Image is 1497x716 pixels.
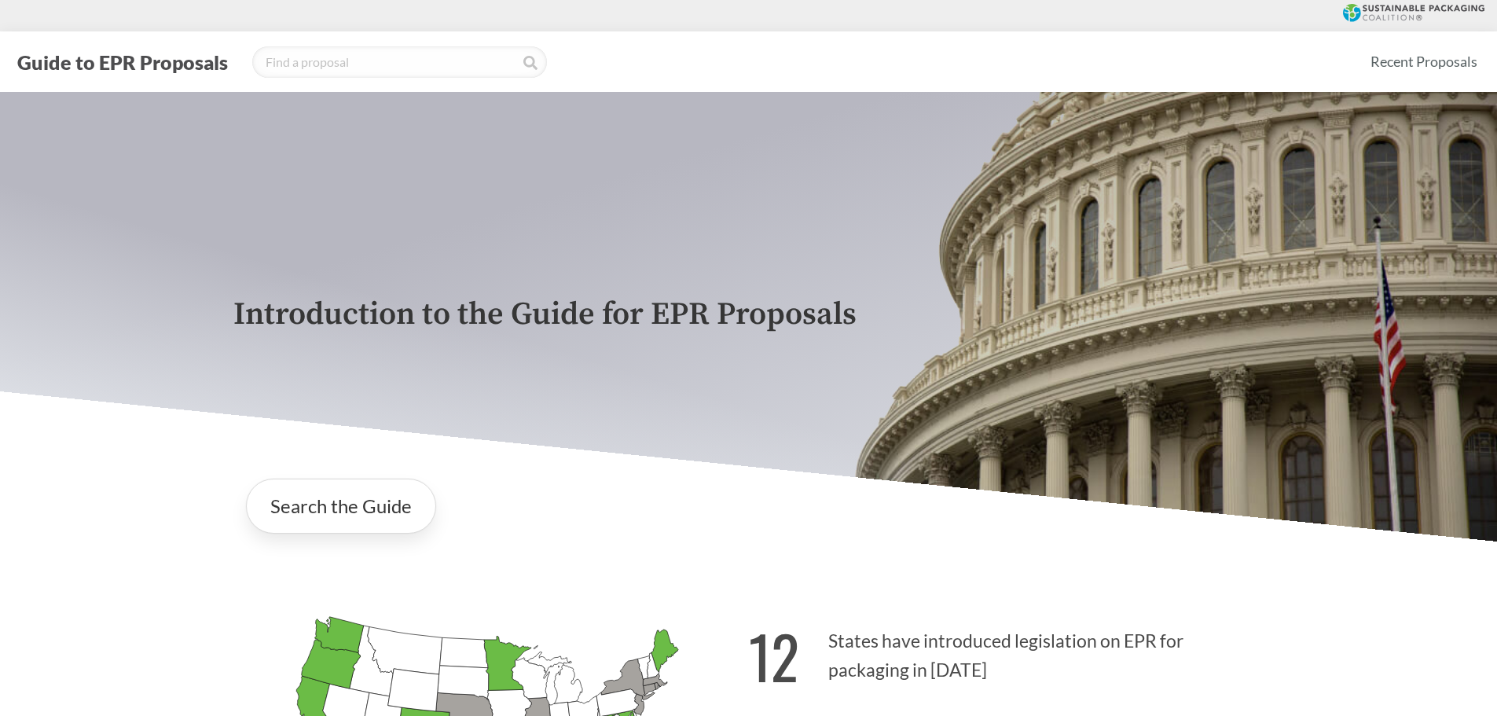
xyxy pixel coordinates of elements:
[246,479,436,534] a: Search the Guide
[233,297,1264,332] p: Introduction to the Guide for EPR Proposals
[1363,44,1484,79] a: Recent Proposals
[749,603,1264,699] p: States have introduced legislation on EPR for packaging in [DATE]
[13,50,233,75] button: Guide to EPR Proposals
[252,46,547,78] input: Find a proposal
[749,612,799,699] strong: 12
